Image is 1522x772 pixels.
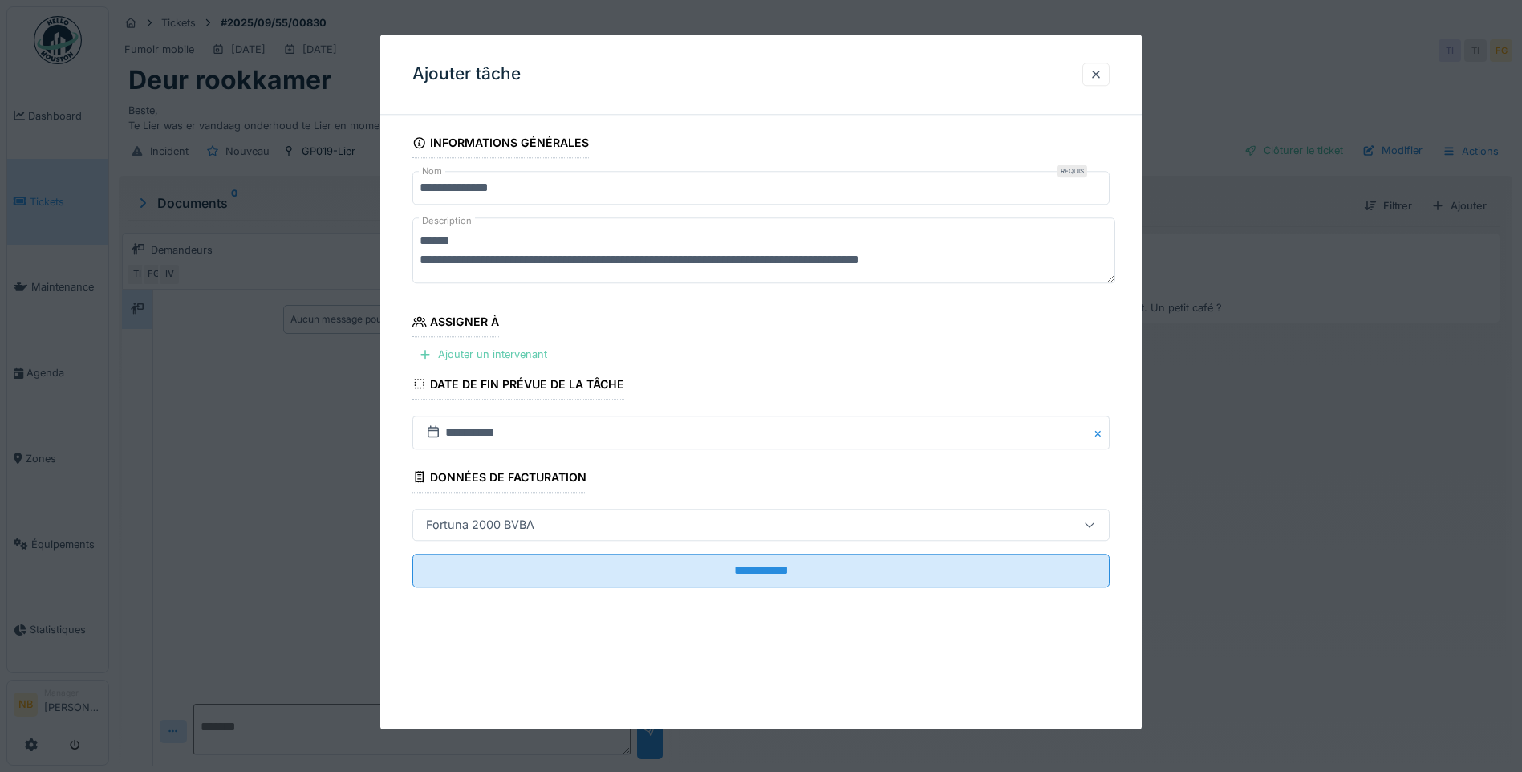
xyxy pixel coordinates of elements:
[412,344,554,366] div: Ajouter un intervenant
[412,311,499,338] div: Assigner à
[1092,416,1110,449] button: Close
[412,372,624,400] div: Date de fin prévue de la tâche
[412,131,589,158] div: Informations générales
[412,64,521,84] h3: Ajouter tâche
[1057,165,1087,177] div: Requis
[420,516,541,534] div: Fortuna 2000 BVBA
[412,465,586,493] div: Données de facturation
[419,211,475,231] label: Description
[419,165,445,178] label: Nom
